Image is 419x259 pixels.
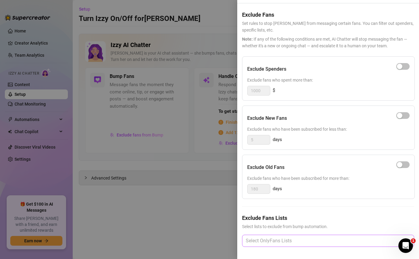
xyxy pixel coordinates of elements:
[273,136,282,143] span: days
[242,214,414,222] h5: Exclude Fans Lists
[242,36,414,49] span: If any of the following conditions are met, AI Chatter will stop messaging the fan — whether it's...
[247,164,284,171] h5: Exclude Old Fans
[273,185,282,193] span: days
[242,11,414,19] h5: Exclude Fans
[247,77,410,83] span: Exclude fans who spent more than:
[398,238,413,253] iframe: Intercom live chat
[247,175,410,182] span: Exclude fans who have been subscribed for more than:
[273,87,275,94] span: $
[242,37,253,42] span: Note:
[247,66,286,73] h5: Exclude Spenders
[247,115,287,122] h5: Exclude New Fans
[247,126,410,133] span: Exclude fans who have been subscribed for less than:
[411,238,416,243] span: 1
[242,223,414,230] span: Select lists to exclude from bump automation.
[242,20,414,33] span: Set rules to stop [PERSON_NAME] from messaging certain fans. You can filter out spenders, specifi...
